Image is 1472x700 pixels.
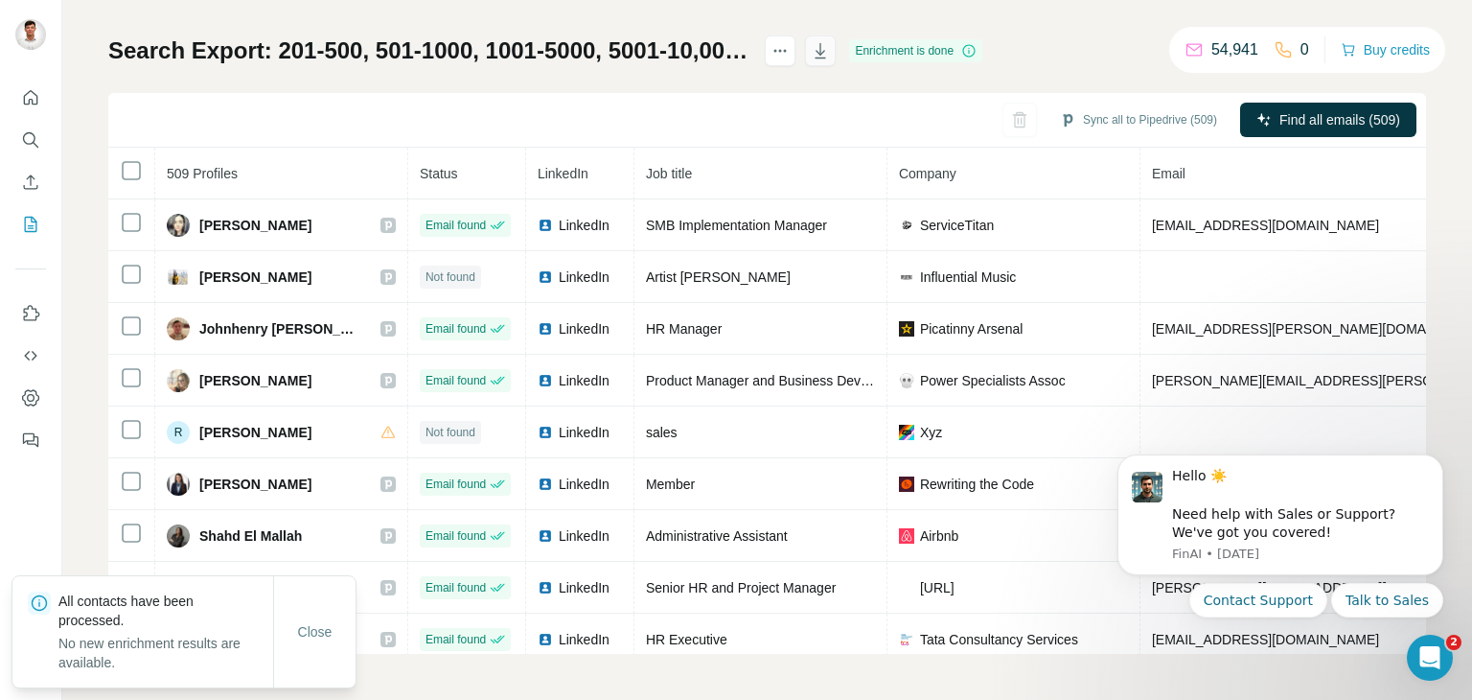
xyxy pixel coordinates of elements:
[559,475,609,494] span: LinkedIn
[167,369,190,392] img: Avatar
[199,475,311,494] span: [PERSON_NAME]
[425,579,486,596] span: Email found
[559,319,609,338] span: LinkedIn
[646,373,977,388] span: Product Manager and Business Development Specialist
[1152,166,1185,181] span: Email
[167,473,190,496] img: Avatar
[15,207,46,242] button: My lists
[538,425,553,440] img: LinkedIn logo
[425,320,486,338] span: Email found
[538,477,553,492] img: LinkedIn logo
[920,423,942,442] span: Xyz
[899,528,914,544] img: company-logo
[538,166,588,181] span: LinkedIn
[15,81,46,115] button: Quick start
[425,424,475,441] span: Not found
[559,371,609,390] span: LinkedIn
[538,218,553,233] img: LinkedIn logo
[646,477,695,492] span: Member
[920,216,994,235] span: ServiceTitan
[1407,635,1453,681] iframe: Intercom live chat
[199,526,302,546] span: Shahd El Mallah
[920,268,1016,287] span: Influential Music
[167,214,190,237] img: Avatar
[559,216,609,235] span: LinkedIn
[199,268,311,287] span: [PERSON_NAME]
[899,166,956,181] span: Company
[167,166,238,181] span: 509 Profiles
[899,477,914,492] img: company-logo
[646,528,788,544] span: Administrative Assistant
[15,123,46,157] button: Search
[199,319,361,338] span: Johnhenry [PERSON_NAME]
[538,373,553,388] img: LinkedIn logo
[920,578,954,597] span: [URL]
[559,423,609,442] span: LinkedIn
[425,527,486,545] span: Email found
[538,269,553,285] img: LinkedIn logo
[849,39,982,62] div: Enrichment is done
[559,268,609,287] span: LinkedIn
[199,371,311,390] span: [PERSON_NAME]
[646,632,727,647] span: HR Executive
[167,266,190,289] img: Avatar
[1046,105,1230,134] button: Sync all to Pipedrive (509)
[559,526,609,546] span: LinkedIn
[920,526,958,546] span: Airbnb
[920,319,1023,338] span: Picatinny Arsenal
[899,632,914,647] img: company-logo
[15,296,46,331] button: Use Surfe on LinkedIn
[425,372,486,389] span: Email found
[920,371,1066,390] span: Power Specialists Assoc
[1446,635,1461,650] span: 2
[899,269,914,285] img: company-logo
[425,631,486,648] span: Email found
[15,19,46,50] img: Avatar
[646,425,678,440] span: sales
[646,580,836,595] span: Senior HR and Project Manager
[559,630,609,649] span: LinkedIn
[899,373,914,388] img: company-logo
[425,268,475,286] span: Not found
[1152,218,1379,233] span: [EMAIL_ADDRESS][DOMAIN_NAME]
[899,321,914,337] img: company-logo
[1300,38,1309,61] p: 0
[425,476,486,493] span: Email found
[298,622,333,642] span: Close
[167,421,190,444] div: R
[199,216,311,235] span: [PERSON_NAME]
[167,525,190,548] img: Avatar
[920,630,1078,649] span: Tata Consultancy Services
[1211,38,1258,61] p: 54,941
[538,321,553,337] img: LinkedIn logo
[765,35,795,66] button: actions
[899,218,914,233] img: company-logo
[1089,432,1472,690] iframe: Intercom notifications message
[899,425,914,440] img: company-logo
[15,338,46,373] button: Use Surfe API
[58,634,273,672] p: No new enrichment results are available.
[920,475,1034,494] span: Rewriting the Code
[1279,110,1400,129] span: Find all emails (509)
[1240,103,1416,137] button: Find all emails (509)
[646,321,722,337] span: HR Manager
[108,35,747,66] h1: Search Export: 201-500, 501-1000, 1001-5000, 5001-10,000, 10,000+, [GEOGRAPHIC_DATA], [GEOGRAPHIC...
[538,632,553,647] img: LinkedIn logo
[15,165,46,199] button: Enrich CSV
[15,423,46,457] button: Feedback
[538,528,553,544] img: LinkedIn logo
[58,592,273,630] p: All contacts have been processed.
[646,269,791,285] span: Artist [PERSON_NAME]
[425,217,486,234] span: Email found
[646,166,692,181] span: Job title
[538,580,553,595] img: LinkedIn logo
[899,580,914,595] img: company-logo
[1341,36,1430,63] button: Buy credits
